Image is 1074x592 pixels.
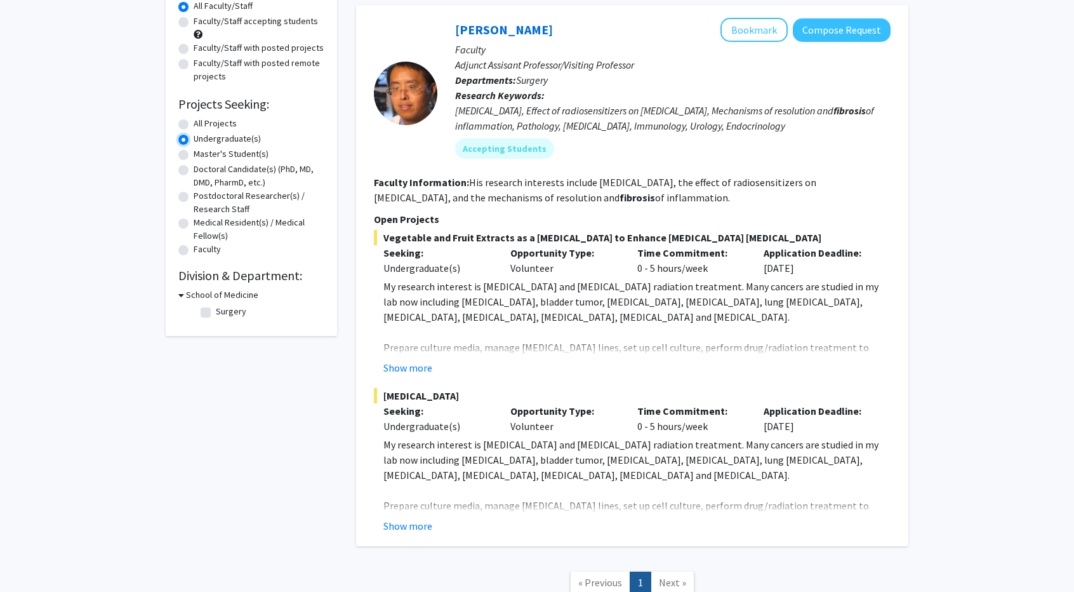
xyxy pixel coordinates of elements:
p: Open Projects [374,212,891,227]
p: Opportunity Type: [510,403,618,419]
span: My research interest is [MEDICAL_DATA] and [MEDICAL_DATA] radiation treatment. Many cancers are s... [383,438,878,481]
mat-chip: Accepting Students [455,138,554,159]
span: Surgery [516,74,548,86]
button: Compose Request to Yujiang Fang [793,18,891,42]
label: All Projects [194,117,237,130]
label: Undergraduate(s) [194,132,261,145]
p: Seeking: [383,245,491,260]
label: Faculty [194,243,221,256]
p: Time Commitment: [637,403,745,419]
label: Faculty/Staff with posted projects [194,41,324,55]
h3: School of Medicine [186,288,258,302]
button: Add Yujiang Fang to Bookmarks [720,18,788,42]
p: Opportunity Type: [510,245,618,260]
span: Prepare culture media, manage [MEDICAL_DATA] lines, set up cell culture, perform drug/radiation t... [383,341,876,384]
div: 0 - 5 hours/week [628,403,755,434]
button: Show more [383,360,432,375]
label: Medical Resident(s) / Medical Fellow(s) [194,216,324,243]
a: [PERSON_NAME] [455,22,553,37]
b: Departments: [455,74,516,86]
button: Show more [383,518,432,534]
div: [MEDICAL_DATA], Effect of radiosensitizers on [MEDICAL_DATA], Mechanisms of resolution and of inf... [455,103,891,133]
p: Application Deadline: [764,245,872,260]
div: [DATE] [754,403,881,434]
span: My research interest is [MEDICAL_DATA] and [MEDICAL_DATA] radiation treatment. Many cancers are s... [383,280,878,323]
b: Research Keywords: [455,89,545,102]
div: Volunteer [501,403,628,434]
span: « Previous [578,576,622,589]
b: fibrosis [620,191,655,204]
label: Doctoral Candidate(s) (PhD, MD, DMD, PharmD, etc.) [194,163,324,189]
span: Vegetable and Fruit Extracts as a [MEDICAL_DATA] to Enhance [MEDICAL_DATA] [MEDICAL_DATA] [374,230,891,245]
p: Seeking: [383,403,491,419]
b: Faculty Information: [374,176,469,189]
label: Master's Student(s) [194,147,268,161]
h2: Division & Department: [178,268,324,283]
p: Application Deadline: [764,403,872,419]
div: Undergraduate(s) [383,260,491,276]
span: [MEDICAL_DATA] [374,388,891,403]
b: fibrosis [833,104,866,117]
label: Surgery [216,305,246,318]
label: Faculty/Staff with posted remote projects [194,57,324,83]
span: Prepare culture media, manage [MEDICAL_DATA] lines, set up cell culture, perform drug/radiation t... [383,499,876,542]
fg-read-more: His research interests include [MEDICAL_DATA], the effect of radiosensitizers on [MEDICAL_DATA], ... [374,176,816,204]
span: Next » [659,576,686,589]
p: Adjunct Assisant Professor/Visiting Professor [455,57,891,72]
h2: Projects Seeking: [178,97,324,112]
p: Time Commitment: [637,245,745,260]
div: Volunteer [501,245,628,276]
p: Faculty [455,42,891,57]
label: Faculty/Staff accepting students [194,15,318,28]
iframe: Chat [10,535,54,582]
label: Postdoctoral Researcher(s) / Research Staff [194,189,324,216]
div: 0 - 5 hours/week [628,245,755,276]
div: Undergraduate(s) [383,419,491,434]
div: [DATE] [754,245,881,276]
